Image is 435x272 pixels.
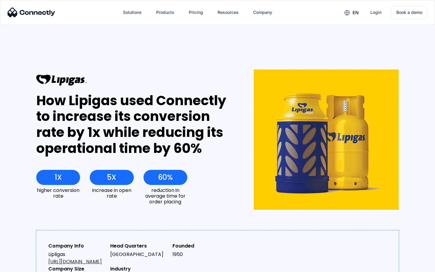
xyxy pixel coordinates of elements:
div: [GEOGRAPHIC_DATA] [110,251,167,258]
div: Products [151,5,179,20]
div: reduction in average time for order placing [143,187,187,205]
div: en [353,8,359,17]
div: How Lipigas used Connectly to increase its conversion rate by 1x while reducing its operational t... [36,93,232,157]
ul: Language list [12,261,36,270]
a: Login [366,5,386,20]
div: 1950 [172,251,230,258]
div: higher conversion rate [36,187,80,199]
a: [URL][DOMAIN_NAME] [48,258,102,265]
div: en [340,8,363,17]
div: 60% [158,173,173,182]
div: Founded [172,242,230,250]
div: Company Info [48,242,105,250]
div: 5X [107,173,116,182]
div: Login [370,8,382,17]
div: Solutions [123,8,142,17]
div: Company [253,8,272,17]
div: Resources [217,8,239,17]
div: Resources [213,5,243,20]
div: Lipligas [48,251,105,265]
div: Head Quarters [110,242,167,250]
aside: Language selected: English [6,261,36,270]
div: Products [156,8,174,17]
div: 1X [55,173,62,182]
div: Pricing [189,8,203,17]
a: Pricing [184,5,208,20]
img: Connectly Logo [8,8,55,17]
div: increase in open rate [90,187,134,199]
a: Book a demo [391,5,427,19]
div: Solutions [118,5,147,20]
div: Company [248,5,277,20]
